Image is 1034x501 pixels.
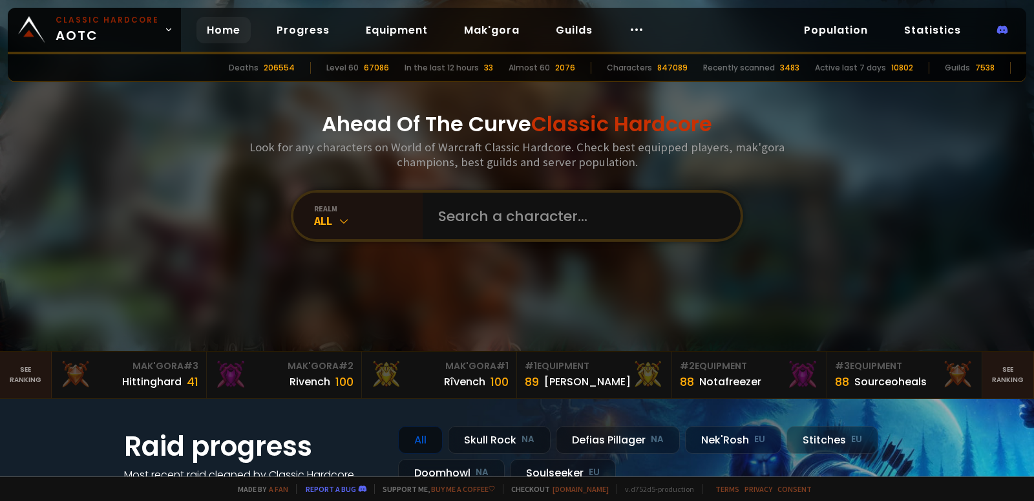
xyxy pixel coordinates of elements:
div: 100 [491,373,509,390]
div: Guilds [945,62,970,74]
div: 88 [680,373,694,390]
div: Equipment [680,359,819,373]
a: Buy me a coffee [431,484,495,494]
div: 89 [525,373,539,390]
span: Support me, [374,484,495,494]
small: EU [754,433,765,446]
div: realm [314,204,423,213]
a: Progress [266,17,340,43]
h1: Raid progress [124,426,383,467]
a: Terms [715,484,739,494]
a: Population [794,17,878,43]
div: 206554 [264,62,295,74]
div: All [314,213,423,228]
div: In the last 12 hours [405,62,479,74]
div: Soulseeker [510,459,616,487]
div: Notafreezer [699,374,761,390]
a: Statistics [894,17,971,43]
small: NA [522,433,534,446]
span: AOTC [56,14,159,45]
input: Search a character... [430,193,725,239]
div: Mak'Gora [370,359,509,373]
a: Mak'Gora#2Rivench100 [207,352,362,398]
a: Mak'Gora#3Hittinghard41 [52,352,207,398]
a: Mak'Gora#1Rîvench100 [362,352,517,398]
div: Rivench [290,374,330,390]
div: Active last 7 days [815,62,886,74]
div: Equipment [525,359,664,373]
div: 100 [335,373,353,390]
div: Sourceoheals [854,374,927,390]
div: Level 60 [326,62,359,74]
span: Made by [230,484,288,494]
a: Guilds [545,17,603,43]
span: v. d752d5 - production [617,484,694,494]
span: Classic Hardcore [531,109,712,138]
a: #3Equipment88Sourceoheals [827,352,982,398]
h1: Ahead Of The Curve [322,109,712,140]
div: Defias Pillager [556,426,680,454]
div: Nek'Rosh [685,426,781,454]
small: NA [476,466,489,479]
div: [PERSON_NAME] [544,374,631,390]
div: All [398,426,443,454]
small: EU [851,433,862,446]
a: #2Equipment88Notafreezer [672,352,827,398]
small: NA [651,433,664,446]
div: Hittinghard [122,374,182,390]
div: Stitches [786,426,878,454]
span: # 3 [184,359,198,372]
a: Report a bug [306,484,356,494]
span: Checkout [503,484,609,494]
a: a fan [269,484,288,494]
a: Seeranking [982,352,1034,398]
a: Equipment [355,17,438,43]
div: Mak'Gora [215,359,353,373]
a: Mak'gora [454,17,530,43]
h3: Look for any characters on World of Warcraft Classic Hardcore. Check best equipped players, mak'g... [244,140,790,169]
a: #1Equipment89[PERSON_NAME] [517,352,672,398]
div: 3483 [780,62,799,74]
div: 10802 [891,62,913,74]
div: 67086 [364,62,389,74]
div: Characters [607,62,652,74]
div: 7538 [975,62,995,74]
div: 847089 [657,62,688,74]
small: Classic Hardcore [56,14,159,26]
div: 41 [187,373,198,390]
a: Privacy [744,484,772,494]
div: Rîvench [444,374,485,390]
h4: Most recent raid cleaned by Classic Hardcore guilds [124,467,383,499]
div: Mak'Gora [59,359,198,373]
a: [DOMAIN_NAME] [553,484,609,494]
a: Home [196,17,251,43]
div: Equipment [835,359,974,373]
small: EU [589,466,600,479]
span: # 2 [680,359,695,372]
div: Almost 60 [509,62,550,74]
div: Recently scanned [703,62,775,74]
a: Consent [777,484,812,494]
div: Deaths [229,62,258,74]
div: 2076 [555,62,575,74]
a: Classic HardcoreAOTC [8,8,181,52]
span: # 3 [835,359,850,372]
span: # 1 [496,359,509,372]
span: # 1 [525,359,537,372]
div: Skull Rock [448,426,551,454]
div: 88 [835,373,849,390]
div: Doomhowl [398,459,505,487]
span: # 2 [339,359,353,372]
div: 33 [484,62,493,74]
